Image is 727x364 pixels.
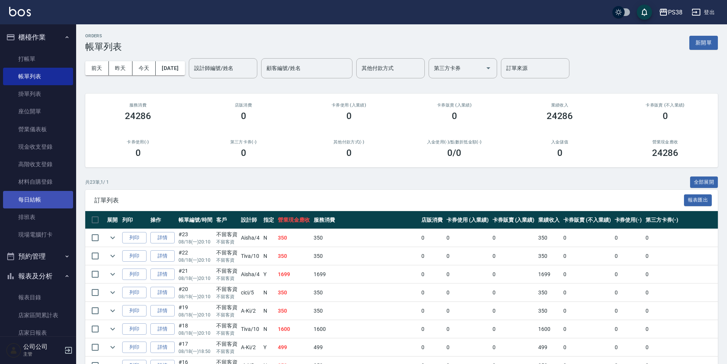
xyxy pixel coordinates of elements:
td: #19 [177,302,214,320]
h3: 帳單列表 [85,41,122,52]
td: 1600 [276,320,312,338]
td: 0 [445,229,491,247]
div: 不留客資 [216,267,238,275]
a: 報表目錄 [3,289,73,306]
h2: 營業現金應收 [622,140,709,145]
a: 店家區間累計表 [3,307,73,324]
div: 不留客資 [216,230,238,238]
img: Logo [9,7,31,16]
h2: 業績收入 [516,103,603,108]
button: 報表及分析 [3,266,73,286]
th: 卡券使用(-) [613,211,644,229]
td: 0 [561,247,612,265]
td: 0 [561,265,612,283]
div: 不留客資 [216,340,238,348]
a: 每日結帳 [3,191,73,208]
h3: 0 [557,148,563,158]
td: 350 [276,302,312,320]
a: 詳情 [150,287,175,299]
th: 客戶 [214,211,239,229]
p: 08/18 (一) 20:10 [179,238,212,245]
p: 不留客資 [216,275,238,282]
td: 0 [419,265,445,283]
td: 0 [445,339,491,356]
button: [DATE] [156,61,185,75]
td: A-Ki /2 [239,302,261,320]
a: 詳情 [150,323,175,335]
td: 0 [419,229,445,247]
a: 現金收支登錄 [3,138,73,156]
span: 訂單列表 [94,197,684,204]
img: Person [6,343,21,358]
button: 全部展開 [690,176,718,188]
h2: 入金儲值 [516,140,603,145]
h3: 0 [452,111,457,121]
h3: 0 [136,148,141,158]
button: 列印 [122,269,147,280]
td: 350 [276,247,312,265]
td: Y [261,339,276,356]
td: #21 [177,265,214,283]
td: 350 [312,247,420,265]
th: 卡券販賣 (入業績) [491,211,537,229]
a: 掛單列表 [3,85,73,103]
td: 350 [312,284,420,302]
td: cici /5 [239,284,261,302]
td: 350 [312,302,420,320]
td: 350 [276,229,312,247]
p: 不留客資 [216,312,238,318]
td: 0 [491,265,537,283]
p: 08/18 (一) 20:10 [179,330,212,337]
td: 350 [536,302,561,320]
td: 0 [419,339,445,356]
td: #18 [177,320,214,338]
a: 高階收支登錄 [3,156,73,173]
button: 登出 [689,5,718,19]
a: 報表匯出 [684,196,712,203]
button: expand row [107,342,118,353]
td: 350 [276,284,312,302]
p: 共 23 筆, 1 / 1 [85,179,109,186]
td: Tiva /10 [239,320,261,338]
th: 指定 [261,211,276,229]
h3: 0 [241,111,246,121]
td: 0 [419,247,445,265]
th: 設計師 [239,211,261,229]
td: Y [261,265,276,283]
td: 350 [536,284,561,302]
td: 0 [613,320,644,338]
p: 不留客資 [216,330,238,337]
button: 前天 [85,61,109,75]
h5: 公司公司 [23,343,62,351]
a: 排班表 [3,208,73,226]
button: 列印 [122,323,147,335]
td: 1699 [536,265,561,283]
th: 操作 [148,211,177,229]
td: 0 [445,265,491,283]
td: N [261,320,276,338]
h2: 卡券使用 (入業績) [305,103,392,108]
td: #20 [177,284,214,302]
h2: 卡券販賣 (不入業績) [622,103,709,108]
p: 不留客資 [216,238,238,245]
td: 0 [491,320,537,338]
td: 0 [491,247,537,265]
td: 1699 [312,265,420,283]
th: 業績收入 [536,211,561,229]
td: 0 [445,320,491,338]
p: 不留客資 [216,293,238,300]
h2: 店販消費 [200,103,287,108]
td: 0 [613,265,644,283]
h3: 0 /0 [447,148,461,158]
th: 展開 [105,211,120,229]
td: 0 [613,247,644,265]
th: 店販消費 [419,211,445,229]
div: 不留客資 [216,249,238,257]
button: 列印 [122,342,147,353]
p: 08/18 (一) 18:50 [179,348,212,355]
th: 卡券使用 (入業績) [445,211,491,229]
td: 0 [561,320,612,338]
h2: 第三方卡券(-) [200,140,287,145]
a: 詳情 [150,269,175,280]
th: 服務消費 [312,211,420,229]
